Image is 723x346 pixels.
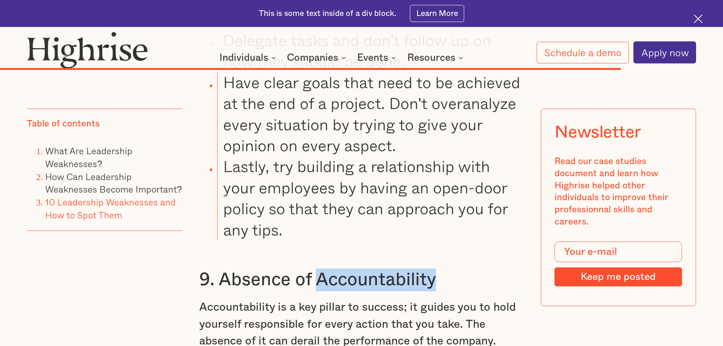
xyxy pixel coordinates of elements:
div: Resources [407,53,465,62]
div: Table of contents [27,118,100,130]
div: Resources [407,53,455,62]
input: Your e-mail [554,242,682,262]
a: What Are Leadership Weaknesses? [45,144,132,171]
li: Have clear goals that need to be achieved at the end of a project. Don't overanalyze every situat... [217,72,524,156]
div: Individuals [219,53,268,62]
div: Companies [287,53,338,62]
a: How Can Leadership Weaknesses Become Important? [45,169,182,196]
form: Modal Form [554,242,682,286]
div: Events [357,53,388,62]
a: Learn More [410,5,464,22]
div: Newsletter [554,122,641,142]
div: Companies [287,53,348,62]
img: Highrise logo [27,32,148,68]
a: Apply now [633,41,696,63]
img: Cross icon [694,14,703,23]
div: Individuals [219,53,278,62]
input: Keep me posted [554,267,682,286]
li: Lastly, try building a relationship with your employees by having an open-door policy so that the... [217,156,524,240]
div: Events [357,53,398,62]
h3: 9. Absence of Accountability [199,269,524,291]
a: Schedule a demo [537,42,629,63]
a: 10 Leadership Weaknesses and How to Spot Them [45,195,176,222]
div: Read our case studies document and learn how Highrise helped other individuals to improve their p... [554,156,682,228]
div: This is some text inside of a div block. [259,8,396,19]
